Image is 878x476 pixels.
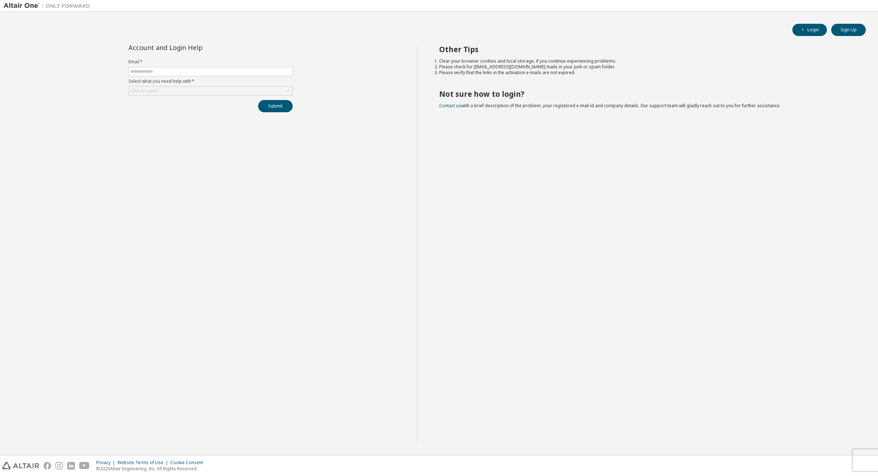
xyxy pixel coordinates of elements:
li: Clear your browser cookies and local storage, if you continue experiencing problems. [439,58,853,64]
h2: Not sure how to login? [439,89,853,99]
div: Account and Login Help [129,45,260,50]
img: instagram.svg [55,462,63,470]
button: Login [792,24,827,36]
h2: Other Tips [439,45,853,54]
div: Cookie Consent [170,460,207,466]
div: Privacy [96,460,117,466]
div: Website Terms of Use [117,460,170,466]
div: Click to select [130,88,158,94]
img: youtube.svg [79,462,90,470]
label: Select what you need help with [129,78,293,84]
img: altair_logo.svg [2,462,39,470]
span: with a brief description of the problem, your registered e-mail id and company details. Our suppo... [439,103,780,109]
button: Sign Up [831,24,866,36]
li: Please verify that the links in the activation e-mails are not expired. [439,70,853,76]
img: Altair One [4,2,94,9]
button: Submit [258,100,293,112]
img: facebook.svg [44,462,51,470]
p: © 2025 Altair Engineering, Inc. All Rights Reserved. [96,466,207,472]
label: Email [129,59,293,65]
img: linkedin.svg [67,462,75,470]
a: Contact us [439,103,461,109]
li: Please check for [EMAIL_ADDRESS][DOMAIN_NAME] mails in your junk or spam folder. [439,64,853,70]
div: Click to select [129,87,292,95]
